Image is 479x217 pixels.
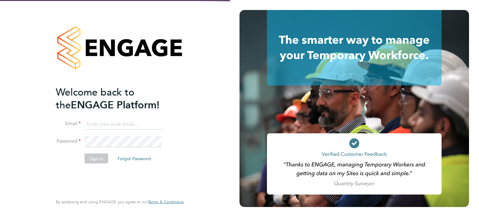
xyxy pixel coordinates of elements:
[85,154,108,164] button: Sign In
[56,199,184,205] span: By accessing and using ENGAGE you agree to our
[56,86,177,111] h2: ENGAGE Platform!
[56,86,134,111] span: Welcome back to the
[148,200,184,205] a: Terms & Conditions
[85,119,162,130] input: Enter your work email...
[56,121,81,127] label: Email
[56,138,81,145] label: Password
[113,154,156,164] button: Forgot Password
